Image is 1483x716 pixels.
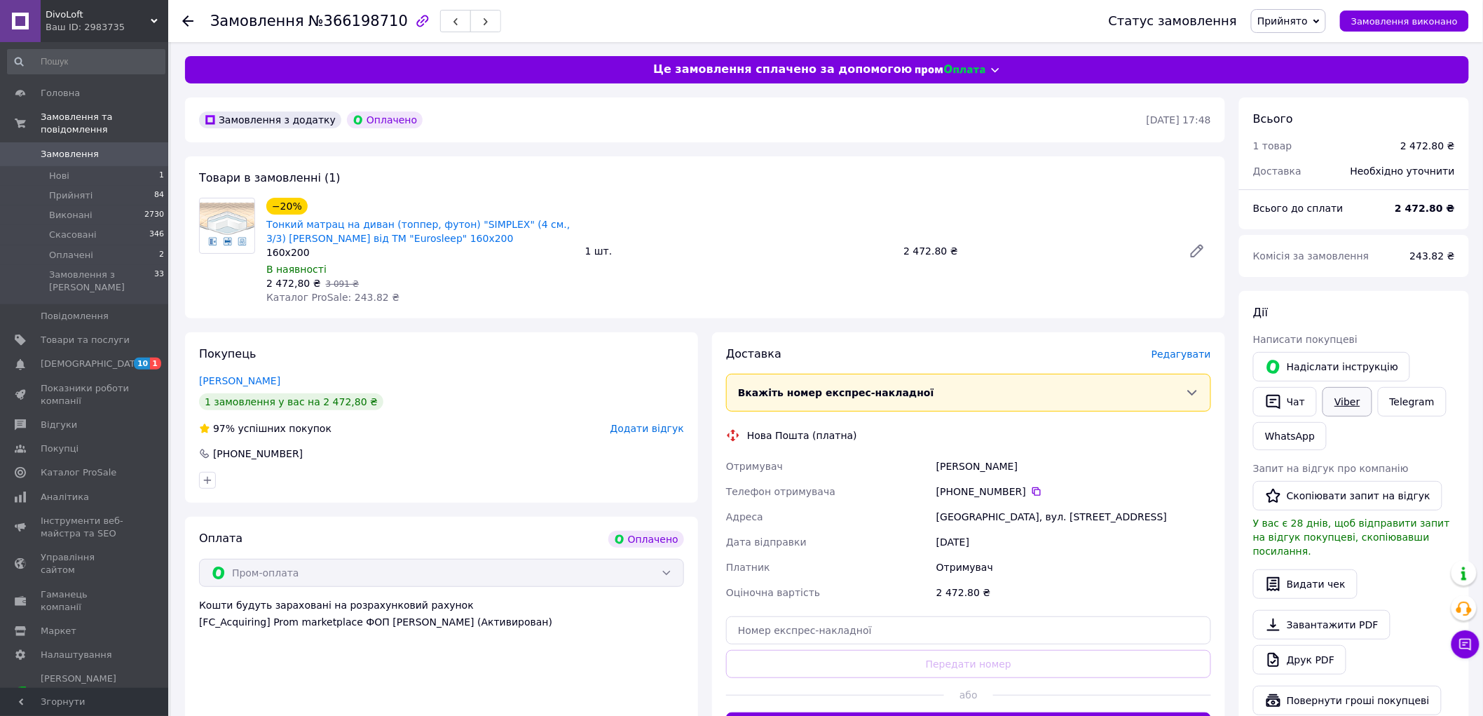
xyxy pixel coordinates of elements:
[182,14,193,28] div: Повернутися назад
[41,466,116,479] span: Каталог ProSale
[266,198,308,215] div: −20%
[1323,387,1372,417] a: Viber
[266,219,570,244] a: Тонкий матрац на диван (топпер, футон) "SIMPLEX" (4 см., 3/3) [PERSON_NAME] від ТМ "Eurosleep" 16...
[41,111,168,136] span: Замовлення та повідомлення
[199,393,383,410] div: 1 замовлення у вас на 2 472,80 ₴
[41,588,130,614] span: Гаманець компанії
[266,245,574,259] div: 160х200
[1253,645,1346,675] a: Друк PDF
[347,112,423,128] div: Оплачено
[199,615,684,629] div: [FC_Acquiring] Prom marketplace ФОП [PERSON_NAME] (Активирован)
[154,269,164,294] span: 33
[41,334,130,346] span: Товари та послуги
[1253,686,1442,715] button: Повернути гроші покупцеві
[1410,250,1455,262] span: 243.82 ₴
[934,529,1214,555] div: [DATE]
[726,461,783,472] span: Отримувач
[134,358,150,370] span: 10
[213,423,235,434] span: 97%
[1342,156,1463,187] div: Необхідно уточнити
[1147,114,1211,126] time: [DATE] 17:48
[1253,422,1327,450] a: WhatsApp
[726,486,835,497] span: Телефон отримувача
[1109,14,1238,28] div: Статус замовлення
[934,580,1214,605] div: 2 472.80 ₴
[726,536,807,548] span: Дата відправки
[744,428,861,443] div: Нова Пошта (платна)
[266,292,399,303] span: Каталог ProSale: 243.82 ₴
[49,249,93,262] span: Оплачені
[199,421,332,435] div: успішних покупок
[1183,237,1211,265] a: Редагувати
[7,49,165,74] input: Пошук
[1253,250,1369,262] span: Комісія за замовлення
[49,170,69,182] span: Нові
[159,170,164,182] span: 1
[726,562,770,573] span: Платник
[199,347,257,360] span: Покупець
[326,279,359,289] span: 3 091 ₴
[49,269,154,294] span: Замовлення з [PERSON_NAME]
[144,209,164,222] span: 2730
[210,13,304,29] span: Замовлення
[212,447,304,461] div: [PHONE_NUMBER]
[41,87,80,100] span: Головна
[41,551,130,576] span: Управління сайтом
[726,587,820,598] span: Оціночна вартість
[1253,387,1317,417] button: Чат
[934,454,1214,479] div: [PERSON_NAME]
[1395,203,1455,214] b: 2 472.80 ₴
[149,229,164,241] span: 346
[199,171,341,184] span: Товари в замовленні (1)
[738,387,934,398] span: Вкажіть номер експрес-накладної
[199,598,684,629] div: Кошти будуть зараховані на розрахунковий рахунок
[1378,387,1447,417] a: Telegram
[1351,16,1458,27] span: Замовлення виконано
[154,189,164,202] span: 84
[1257,15,1308,27] span: Прийнято
[1151,349,1211,360] span: Редагувати
[653,62,912,78] span: Це замовлення сплачено за допомогою
[1253,203,1344,214] span: Всього до сплати
[934,504,1214,529] div: [GEOGRAPHIC_DATA], вул. [STREET_ADDRESS]
[726,616,1211,644] input: Номер експрес-накладної
[1400,139,1455,153] div: 2 472.80 ₴
[1253,463,1409,474] span: Запит на відгук про компанію
[1253,140,1292,151] span: 1 товар
[41,443,78,455] span: Покупці
[1253,481,1442,511] button: Скопіювати запит на відгук
[41,673,130,711] span: [PERSON_NAME] та рахунки
[200,198,254,253] img: Тонкий матрац на диван (топпер, футон) "SIMPLEX" (4 см., 3/3) Жакардовий чохол від ТМ "Eurosleep"...
[1253,166,1301,177] span: Доставка
[49,189,93,202] span: Прийняті
[610,423,684,434] span: Додати відгук
[199,375,280,386] a: [PERSON_NAME]
[1253,112,1293,126] span: Всього
[1253,306,1268,319] span: Дії
[1253,569,1358,599] button: Видати чек
[1253,334,1358,345] span: Написати покупцеві
[936,485,1211,499] div: [PHONE_NUMBER]
[1253,610,1390,640] a: Завантажити PDF
[46,21,168,34] div: Ваш ID: 2983735
[49,209,93,222] span: Виконані
[150,358,161,370] span: 1
[726,511,763,522] span: Адреса
[41,419,77,431] span: Відгуки
[944,688,992,702] span: або
[41,491,89,504] span: Аналітика
[199,112,341,128] div: Замовлення з додатку
[1451,630,1479,658] button: Чат з покупцем
[41,515,130,540] span: Інструменти веб-майстра та SEO
[41,310,109,323] span: Повідомлення
[308,13,408,29] span: №366198710
[580,241,898,261] div: 1 шт.
[1253,518,1450,557] span: У вас є 28 днів, щоб відправити запит на відгук покупцеві, скопіювавши посилання.
[199,532,242,545] span: Оплата
[41,148,99,161] span: Замовлення
[266,278,321,289] span: 2 472,80 ₴
[41,382,130,407] span: Показники роботи компанії
[49,229,97,241] span: Скасовані
[898,241,1177,261] div: 2 472.80 ₴
[934,555,1214,580] div: Отримувач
